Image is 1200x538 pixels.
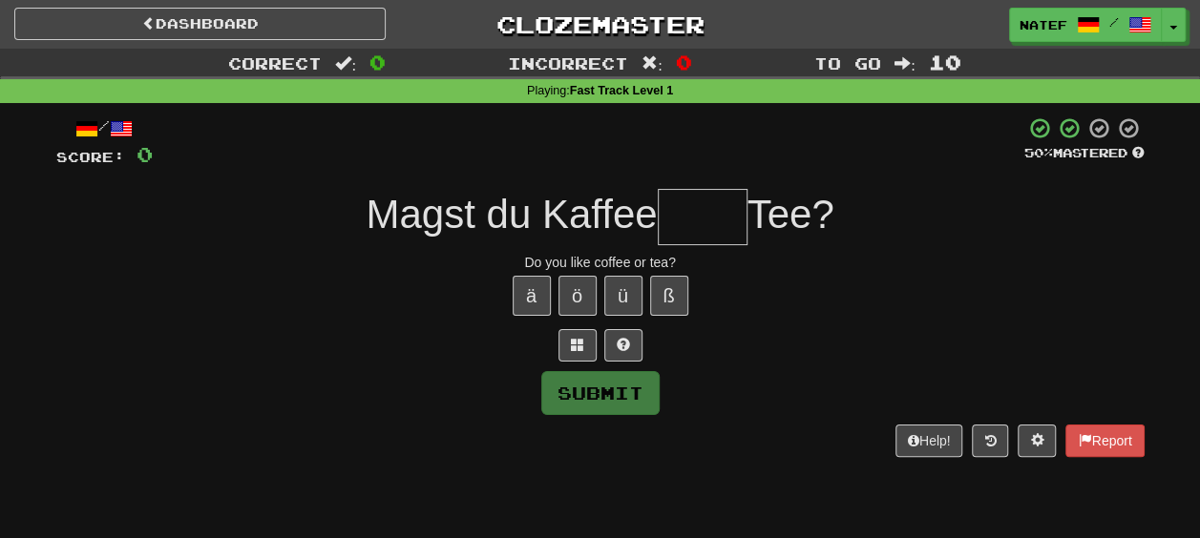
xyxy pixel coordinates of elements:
[558,276,597,316] button: ö
[56,116,153,140] div: /
[558,329,597,362] button: Switch sentence to multiple choice alt+p
[604,276,642,316] button: ü
[650,276,688,316] button: ß
[676,51,692,73] span: 0
[747,192,834,237] span: Tee?
[1109,15,1119,29] span: /
[508,53,628,72] span: Incorrect
[369,51,386,73] span: 0
[513,276,551,316] button: ä
[895,424,963,457] button: Help!
[56,149,125,165] span: Score:
[335,55,356,72] span: :
[14,8,386,40] a: Dashboard
[414,8,786,41] a: Clozemaster
[642,55,663,72] span: :
[1065,424,1144,457] button: Report
[541,371,660,415] button: Submit
[1024,145,1145,162] div: Mastered
[56,253,1145,272] div: Do you like coffee or tea?
[1009,8,1162,42] a: natef /
[929,51,961,73] span: 10
[604,329,642,362] button: Single letter hint - you only get 1 per sentence and score half the points! alt+h
[895,55,916,72] span: :
[137,142,153,166] span: 0
[1020,16,1067,33] span: natef
[366,192,657,237] span: Magst du Kaffee
[228,53,322,72] span: Correct
[1024,145,1053,160] span: 50 %
[570,84,674,97] strong: Fast Track Level 1
[814,53,881,72] span: To go
[972,424,1008,457] button: Round history (alt+y)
